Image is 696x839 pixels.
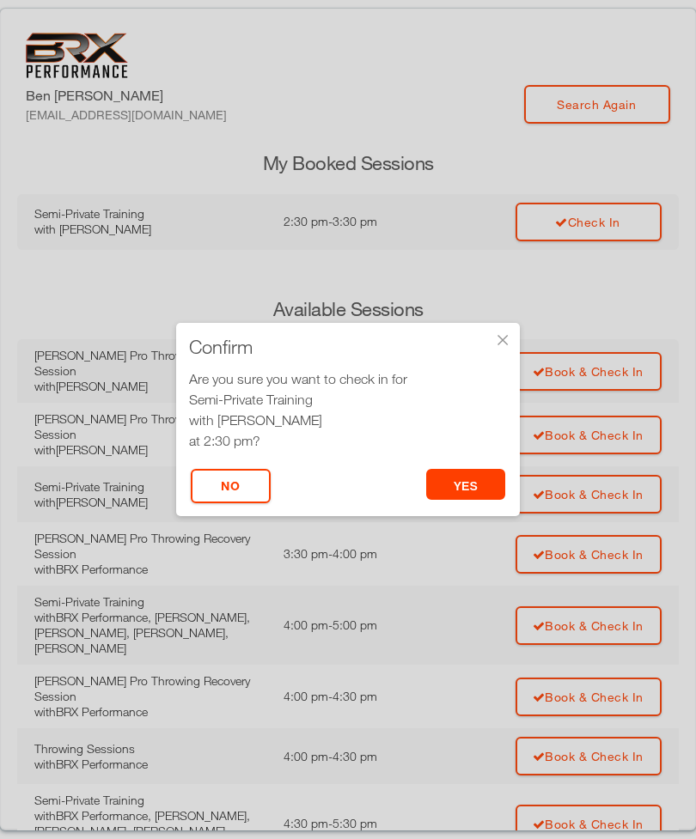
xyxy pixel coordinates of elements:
div: with [PERSON_NAME] [189,410,507,430]
div: × [494,331,511,349]
div: Are you sure you want to check in for at 2:30 pm? [189,368,507,451]
div: Semi-Private Training [189,389,507,410]
span: Confirm [189,338,253,356]
button: No [191,469,271,503]
button: yes [426,469,506,500]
